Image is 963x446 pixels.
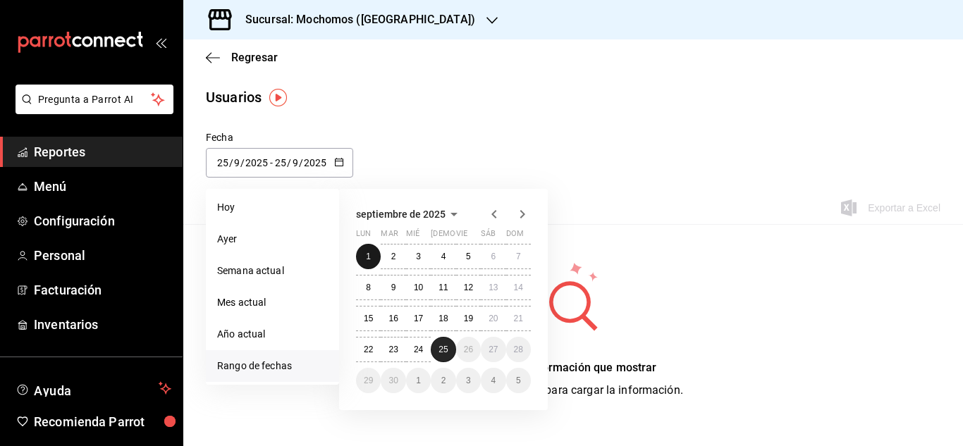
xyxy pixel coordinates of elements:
button: 13 de septiembre de 2025 [481,275,505,300]
abbr: 7 de septiembre de 2025 [516,252,521,261]
button: 7 de septiembre de 2025 [506,244,531,269]
span: / [299,157,303,168]
abbr: miércoles [406,229,419,244]
button: 9 de septiembre de 2025 [381,275,405,300]
button: 12 de septiembre de 2025 [456,275,481,300]
button: 2 de septiembre de 2025 [381,244,405,269]
button: 16 de septiembre de 2025 [381,306,405,331]
button: 8 de septiembre de 2025 [356,275,381,300]
input: Day [216,157,229,168]
abbr: viernes [456,229,467,244]
span: Reportes [34,142,171,161]
button: 26 de septiembre de 2025 [456,337,481,362]
abbr: 27 de septiembre de 2025 [489,345,498,354]
button: 27 de septiembre de 2025 [481,337,505,362]
abbr: sábado [481,229,496,244]
abbr: 21 de septiembre de 2025 [514,314,523,323]
li: Semana actual [206,255,339,287]
button: 1 de octubre de 2025 [406,368,431,393]
span: Pregunta a Parrot AI [38,92,152,107]
abbr: 6 de septiembre de 2025 [491,252,496,261]
button: Pregunta a Parrot AI [16,85,173,114]
abbr: 25 de septiembre de 2025 [438,345,448,354]
button: 23 de septiembre de 2025 [381,337,405,362]
li: Hoy [206,192,339,223]
abbr: domingo [506,229,524,244]
span: - [270,157,273,168]
button: 10 de septiembre de 2025 [406,275,431,300]
span: septiembre de 2025 [356,209,446,220]
span: Inventarios [34,315,171,334]
abbr: 26 de septiembre de 2025 [464,345,473,354]
span: Ayuda [34,380,153,397]
abbr: 22 de septiembre de 2025 [364,345,373,354]
button: 4 de septiembre de 2025 [431,244,455,269]
span: Recomienda Parrot [34,412,171,431]
button: 4 de octubre de 2025 [481,368,505,393]
a: Pregunta a Parrot AI [10,102,173,117]
abbr: 29 de septiembre de 2025 [364,376,373,385]
button: 24 de septiembre de 2025 [406,337,431,362]
li: Año actual [206,318,339,350]
button: Regresar [206,51,278,64]
h3: Sucursal: Mochomos ([GEOGRAPHIC_DATA]) [234,11,475,28]
abbr: 1 de septiembre de 2025 [366,252,371,261]
abbr: 30 de septiembre de 2025 [388,376,398,385]
abbr: 3 de septiembre de 2025 [416,252,421,261]
abbr: 13 de septiembre de 2025 [489,283,498,292]
abbr: 2 de septiembre de 2025 [391,252,396,261]
div: Usuarios [206,87,262,108]
span: Personal [34,246,171,265]
input: Year [245,157,269,168]
abbr: 15 de septiembre de 2025 [364,314,373,323]
span: Regresar [231,51,278,64]
button: 29 de septiembre de 2025 [356,368,381,393]
button: 19 de septiembre de 2025 [456,306,481,331]
abbr: 12 de septiembre de 2025 [464,283,473,292]
div: Fecha [206,130,353,145]
span: / [240,157,245,168]
button: 30 de septiembre de 2025 [381,368,405,393]
abbr: 17 de septiembre de 2025 [414,314,423,323]
span: Facturación [34,280,171,299]
abbr: 18 de septiembre de 2025 [438,314,448,323]
button: 20 de septiembre de 2025 [481,306,505,331]
button: 17 de septiembre de 2025 [406,306,431,331]
button: open_drawer_menu [155,37,166,48]
button: 5 de octubre de 2025 [506,368,531,393]
button: 14 de septiembre de 2025 [506,275,531,300]
abbr: 23 de septiembre de 2025 [388,345,398,354]
input: Month [233,157,240,168]
li: Ayer [206,223,339,255]
abbr: 2 de octubre de 2025 [441,376,446,385]
abbr: 24 de septiembre de 2025 [414,345,423,354]
button: 11 de septiembre de 2025 [431,275,455,300]
span: Configuración [34,211,171,230]
abbr: 4 de septiembre de 2025 [441,252,446,261]
input: Day [274,157,287,168]
button: 3 de octubre de 2025 [456,368,481,393]
abbr: 5 de octubre de 2025 [516,376,521,385]
abbr: martes [381,229,398,244]
abbr: 1 de octubre de 2025 [416,376,421,385]
button: 25 de septiembre de 2025 [431,337,455,362]
input: Month [292,157,299,168]
button: 18 de septiembre de 2025 [431,306,455,331]
button: 22 de septiembre de 2025 [356,337,381,362]
abbr: lunes [356,229,371,244]
button: 5 de septiembre de 2025 [456,244,481,269]
input: Year [303,157,327,168]
abbr: 16 de septiembre de 2025 [388,314,398,323]
button: septiembre de 2025 [356,206,462,223]
span: Menú [34,177,171,196]
abbr: 20 de septiembre de 2025 [489,314,498,323]
abbr: 28 de septiembre de 2025 [514,345,523,354]
button: 15 de septiembre de 2025 [356,306,381,331]
abbr: 4 de octubre de 2025 [491,376,496,385]
li: Mes actual [206,287,339,318]
abbr: 9 de septiembre de 2025 [391,283,396,292]
abbr: 8 de septiembre de 2025 [366,283,371,292]
abbr: 3 de octubre de 2025 [466,376,471,385]
img: Tooltip marker [269,89,287,106]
